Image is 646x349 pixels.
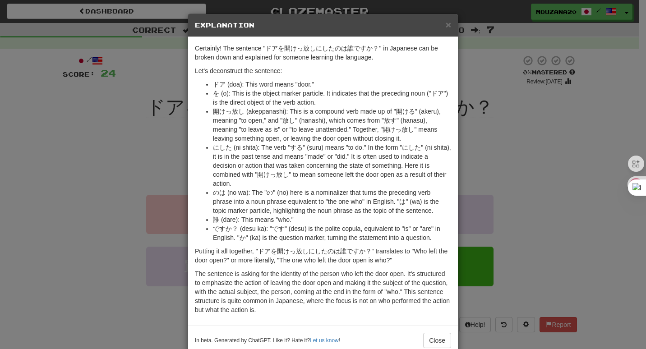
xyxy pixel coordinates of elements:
h5: Explanation [195,21,451,30]
span: × [446,19,451,30]
li: にした (ni shita): The verb "する" (suru) means "to do." In the form "にした" (ni shita), it is in the pa... [213,143,451,188]
li: を (o): This is the object marker particle. It indicates that the preceding noun ("ドア") is the dir... [213,89,451,107]
li: ドア (doa): This word means "door." [213,80,451,89]
p: The sentence is asking for the identity of the person who left the door open. It's structured to ... [195,269,451,314]
p: Let's deconstruct the sentence: [195,66,451,75]
a: Let us know [310,337,338,344]
button: Close [446,20,451,29]
li: ですか？ (desu ka): "です" (desu) is the polite copula, equivalent to "is" or "are" in English. "か" (ka... [213,224,451,242]
li: 開けっ放し (akeppanashi): This is a compound verb made up of "開ける" (akeru), meaning "to open," and "放し... [213,107,451,143]
small: In beta. Generated by ChatGPT. Like it? Hate it? ! [195,337,340,344]
p: Certainly! The sentence "ドアを開けっ放しにしたのは誰ですか？" in Japanese can be broken down and explained for som... [195,44,451,62]
li: のは (no wa): The "の" (no) here is a nominalizer that turns the preceding verb phrase into a noun p... [213,188,451,215]
p: Putting it all together, "ドアを開けっ放しにしたのは誰ですか？" translates to "Who left the door open?" or more lit... [195,247,451,265]
li: 誰 (dare): This means "who." [213,215,451,224]
button: Close [423,333,451,348]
